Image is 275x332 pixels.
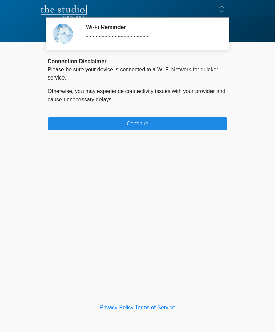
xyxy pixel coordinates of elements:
[112,97,113,102] span: .
[48,117,227,130] button: Continue
[100,304,134,310] a: Privacy Policy
[53,24,73,44] img: Agent Avatar
[41,5,87,19] img: The Studio Med Spa Logo
[86,24,217,30] h2: Wi-Fi Reminder
[48,66,227,82] p: Please be sure your device is connected to a Wi-Fi Network for quicker service.
[48,87,227,104] p: Otherwise, you may experience connectivity issues with your provider and cause unnecessary delays
[133,304,135,310] a: |
[48,57,227,66] div: Connection Disclaimer
[86,33,217,41] div: ~~~~~~~~~~~~~~~~~~~~
[135,304,175,310] a: Terms of Service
